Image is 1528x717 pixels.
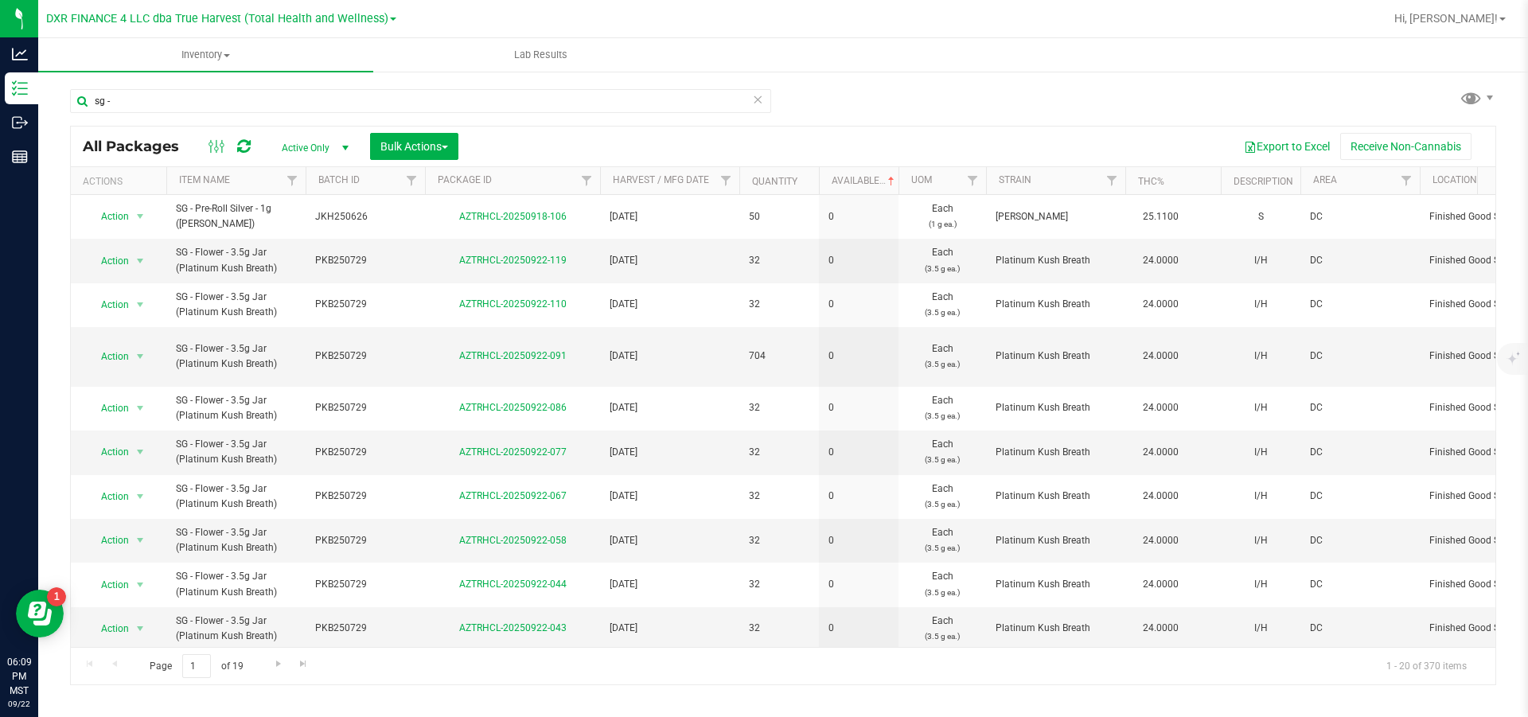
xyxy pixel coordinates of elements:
[16,590,64,637] iframe: Resource center
[1099,167,1125,194] a: Filter
[87,205,130,228] span: Action
[908,290,976,320] span: Each
[87,618,130,640] span: Action
[908,481,976,512] span: Each
[7,655,31,698] p: 06:09 PM MST
[1135,529,1187,552] span: 24.0000
[1135,396,1187,419] span: 24.0000
[46,12,388,25] span: DXR FINANCE 4 LLC dba True Harvest (Total Health and Wellness)
[1230,575,1291,594] div: I/H
[1230,532,1291,550] div: I/H
[1394,12,1498,25] span: Hi, [PERSON_NAME]!
[749,577,809,592] span: 32
[996,445,1116,460] span: Platinum Kush Breath
[47,587,66,606] iframe: Resource center unread badge
[713,167,739,194] a: Filter
[749,253,809,268] span: 32
[315,489,415,504] span: PKB250729
[292,654,315,676] a: Go to the last page
[1432,174,1477,185] a: Location
[1230,295,1291,314] div: I/H
[12,46,28,62] inline-svg: Analytics
[1230,443,1291,462] div: I/H
[315,533,415,548] span: PKB250729
[1310,533,1410,548] span: DC
[999,174,1031,185] a: Strain
[182,654,211,679] input: 1
[1394,167,1420,194] a: Filter
[1135,573,1187,596] span: 24.0000
[908,357,976,372] p: (3.5 g ea.)
[1310,621,1410,636] span: DC
[908,245,976,275] span: Each
[370,133,458,160] button: Bulk Actions
[610,253,730,268] span: [DATE]
[832,175,898,186] a: Available
[610,445,730,460] span: [DATE]
[70,89,771,113] input: Search Package ID, Item Name, SKU, Lot or Part Number...
[87,574,130,596] span: Action
[996,209,1116,224] span: [PERSON_NAME]
[828,577,889,592] span: 0
[610,209,730,224] span: [DATE]
[908,540,976,555] p: (3.5 g ea.)
[1230,208,1291,226] div: S
[267,654,290,676] a: Go to the next page
[1135,345,1187,368] span: 24.0000
[12,149,28,165] inline-svg: Reports
[131,397,150,419] span: select
[749,209,809,224] span: 50
[1310,445,1410,460] span: DC
[176,393,296,423] span: SG - Flower - 3.5g Jar (Platinum Kush Breath)
[610,577,730,592] span: [DATE]
[12,115,28,131] inline-svg: Outbound
[749,400,809,415] span: 32
[87,294,130,316] span: Action
[131,485,150,508] span: select
[908,393,976,423] span: Each
[1230,487,1291,505] div: I/H
[7,698,31,710] p: 09/22
[87,441,130,463] span: Action
[1135,617,1187,640] span: 24.0000
[131,618,150,640] span: select
[1135,293,1187,316] span: 24.0000
[908,437,976,467] span: Each
[1310,297,1410,312] span: DC
[315,621,415,636] span: PKB250729
[908,261,976,276] p: (3.5 g ea.)
[459,211,567,222] a: AZTRHCL-20250918-106
[493,48,589,62] span: Lab Results
[610,400,730,415] span: [DATE]
[1310,209,1410,224] span: DC
[459,622,567,633] a: AZTRHCL-20250922-043
[459,298,567,310] a: AZTRHCL-20250922-110
[996,577,1116,592] span: Platinum Kush Breath
[380,140,448,153] span: Bulk Actions
[908,629,976,644] p: (3.5 g ea.)
[176,525,296,555] span: SG - Flower - 3.5g Jar (Platinum Kush Breath)
[459,446,567,458] a: AZTRHCL-20250922-077
[749,297,809,312] span: 32
[1310,253,1410,268] span: DC
[315,400,415,415] span: PKB250729
[996,621,1116,636] span: Platinum Kush Breath
[908,452,976,467] p: (3.5 g ea.)
[1310,349,1410,364] span: DC
[459,402,567,413] a: AZTRHCL-20250922-086
[1230,399,1291,417] div: I/H
[1230,619,1291,637] div: I/H
[1230,251,1291,270] div: I/H
[996,349,1116,364] span: Platinum Kush Breath
[1135,249,1187,272] span: 24.0000
[83,138,195,155] span: All Packages
[911,174,932,185] a: UOM
[610,533,730,548] span: [DATE]
[1234,176,1293,187] a: Description
[438,174,492,185] a: Package ID
[908,497,976,512] p: (3.5 g ea.)
[1374,654,1479,678] span: 1 - 20 of 370 items
[1340,133,1471,160] button: Receive Non-Cannabis
[176,201,296,232] span: SG - Pre-Roll Silver - 1g ([PERSON_NAME])
[996,253,1116,268] span: Platinum Kush Breath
